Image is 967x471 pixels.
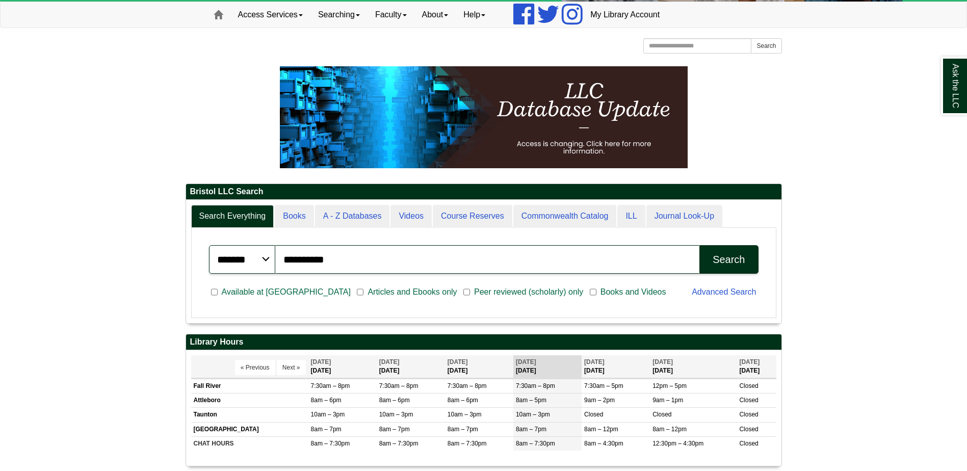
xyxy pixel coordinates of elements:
span: 7:30am – 8pm [311,382,350,389]
span: Articles and Ebooks only [363,286,461,298]
img: HTML tutorial [280,66,688,168]
span: 7:30am – 8pm [516,382,555,389]
span: 7:30am – 8pm [448,382,487,389]
a: Help [456,2,493,28]
span: 10am – 3pm [448,411,482,418]
span: [DATE] [584,358,605,365]
span: Available at [GEOGRAPHIC_DATA] [218,286,355,298]
span: 10am – 3pm [516,411,550,418]
span: 12pm – 5pm [652,382,687,389]
input: Books and Videos [590,287,596,297]
a: Commonwealth Catalog [513,205,617,228]
a: My Library Account [583,2,667,28]
span: [DATE] [516,358,536,365]
span: Peer reviewed (scholarly) only [470,286,587,298]
h2: Library Hours [186,334,781,350]
th: [DATE] [377,355,445,378]
span: 7:30am – 5pm [584,382,623,389]
span: 9am – 2pm [584,397,615,404]
a: Journal Look-Up [646,205,722,228]
a: A - Z Databases [315,205,390,228]
td: CHAT HOURS [191,436,308,451]
span: Closed [739,382,758,389]
span: [DATE] [311,358,331,365]
a: About [414,2,456,28]
input: Peer reviewed (scholarly) only [463,287,470,297]
span: Closed [652,411,671,418]
a: Access Services [230,2,310,28]
a: ILL [617,205,645,228]
a: Searching [310,2,368,28]
span: 8am – 7pm [448,426,478,433]
a: Books [275,205,313,228]
td: [GEOGRAPHIC_DATA] [191,422,308,436]
span: [DATE] [379,358,400,365]
span: Closed [584,411,603,418]
button: Next » [277,360,306,375]
span: 8am – 5pm [516,397,546,404]
input: Available at [GEOGRAPHIC_DATA] [211,287,218,297]
td: Taunton [191,408,308,422]
a: Faculty [368,2,414,28]
span: 8am – 7:30pm [448,440,487,447]
span: 8am – 12pm [584,426,618,433]
span: [DATE] [739,358,760,365]
span: 8am – 6pm [311,397,342,404]
a: Advanced Search [692,287,756,296]
input: Articles and Ebooks only [357,287,363,297]
button: Search [699,245,758,274]
a: Videos [390,205,432,228]
span: 8am – 7:30pm [311,440,350,447]
span: 8am – 7pm [311,426,342,433]
span: 8am – 4:30pm [584,440,623,447]
span: 8am – 7pm [516,426,546,433]
span: Closed [739,411,758,418]
td: Fall River [191,379,308,394]
a: Search Everything [191,205,274,228]
span: Closed [739,397,758,404]
span: [DATE] [652,358,673,365]
span: Books and Videos [596,286,670,298]
span: 8am – 7:30pm [516,440,555,447]
th: [DATE] [445,355,513,378]
span: [DATE] [448,358,468,365]
th: [DATE] [308,355,377,378]
span: 8am – 7:30pm [379,440,419,447]
span: Closed [739,426,758,433]
span: 8am – 6pm [448,397,478,404]
span: 8am – 7pm [379,426,410,433]
a: Course Reserves [433,205,512,228]
span: 10am – 3pm [311,411,345,418]
span: 8am – 6pm [379,397,410,404]
th: [DATE] [650,355,737,378]
span: Closed [739,440,758,447]
th: [DATE] [737,355,776,378]
div: Search [713,254,745,266]
button: Search [751,38,781,54]
span: 7:30am – 8pm [379,382,419,389]
span: 12:30pm – 4:30pm [652,440,703,447]
td: Attleboro [191,394,308,408]
th: [DATE] [582,355,650,378]
h2: Bristol LLC Search [186,184,781,200]
span: 10am – 3pm [379,411,413,418]
span: 9am – 1pm [652,397,683,404]
button: « Previous [235,360,275,375]
th: [DATE] [513,355,582,378]
span: 8am – 12pm [652,426,687,433]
